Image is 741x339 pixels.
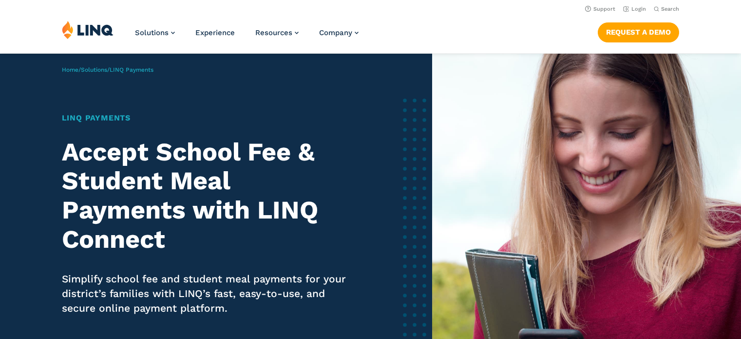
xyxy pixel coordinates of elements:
[62,66,78,73] a: Home
[585,6,615,12] a: Support
[598,20,679,42] nav: Button Navigation
[135,28,169,37] span: Solutions
[255,28,299,37] a: Resources
[654,5,679,13] button: Open Search Bar
[62,138,354,254] h2: Accept School Fee & Student Meal Payments with LINQ Connect
[62,112,354,124] h1: LINQ Payments
[598,22,679,42] a: Request a Demo
[135,28,175,37] a: Solutions
[81,66,107,73] a: Solutions
[135,20,359,53] nav: Primary Navigation
[661,6,679,12] span: Search
[110,66,153,73] span: LINQ Payments
[62,272,354,316] p: Simplify school fee and student meal payments for your district’s families with LINQ’s fast, easy...
[195,28,235,37] a: Experience
[62,66,153,73] span: / /
[319,28,359,37] a: Company
[255,28,292,37] span: Resources
[62,20,114,39] img: LINQ | K‑12 Software
[623,6,646,12] a: Login
[319,28,352,37] span: Company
